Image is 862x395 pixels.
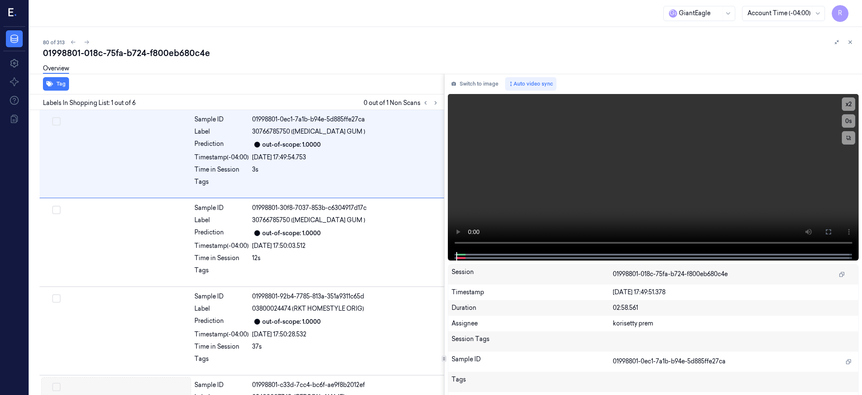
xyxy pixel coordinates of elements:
div: 01998801-c33d-7cc4-bc6f-ae9f8b2012ef [252,381,439,390]
div: Sample ID [194,204,249,212]
div: Duration [452,304,613,312]
button: Auto video sync [505,77,556,91]
span: G i [669,9,677,18]
div: 37s [252,342,439,351]
div: 01998801-30f8-7037-853b-c6304917d17c [252,204,439,212]
div: 02:58.561 [613,304,855,312]
span: 03800024474 (RKT HOMESTYLE ORIG) [252,304,364,313]
div: out-of-scope: 1.0000 [262,140,321,149]
div: Tags [194,177,249,191]
div: Prediction [194,228,249,238]
div: Sample ID [194,115,249,124]
div: [DATE] 17:49:54.753 [252,153,439,162]
button: Select row [52,383,61,391]
div: 3s [252,165,439,174]
div: Session [452,268,613,281]
span: 01998801-018c-75fa-b724-f800eb680c4e [613,270,728,279]
span: 30766785750 ([MEDICAL_DATA] GUM ) [252,127,365,136]
div: Tags [452,375,613,389]
div: 01998801-018c-75fa-b724-f800eb680c4e [43,47,855,59]
button: R [832,5,849,22]
button: Select row [52,294,61,303]
button: Select row [52,117,61,126]
div: Tags [194,266,249,279]
div: Time in Session [194,165,249,174]
div: 12s [252,254,439,263]
div: 01998801-92b4-7785-813a-351a9311c65d [252,292,439,301]
div: [DATE] 17:50:03.512 [252,242,439,250]
div: Assignee [452,319,613,328]
div: [DATE] 17:49:51.378 [613,288,855,297]
div: Session Tags [452,335,613,348]
div: Label [194,216,249,225]
button: 0s [842,114,855,128]
div: Timestamp (-04:00) [194,242,249,250]
a: Overview [43,64,69,74]
div: Sample ID [452,355,613,368]
div: korisetty prem [613,319,855,328]
div: [DATE] 17:50:28.532 [252,330,439,339]
div: Prediction [194,317,249,327]
div: out-of-scope: 1.0000 [262,317,321,326]
div: Time in Session [194,254,249,263]
button: x2 [842,97,855,111]
div: Timestamp (-04:00) [194,330,249,339]
div: Sample ID [194,292,249,301]
div: Sample ID [194,381,249,390]
div: out-of-scope: 1.0000 [262,229,321,238]
div: 01998801-0ec1-7a1b-b94e-5d885ffe27ca [252,115,439,124]
div: Tags [194,355,249,368]
div: Prediction [194,140,249,150]
div: Timestamp (-04:00) [194,153,249,162]
div: Label [194,304,249,313]
button: Tag [43,77,69,91]
span: 01998801-0ec1-7a1b-b94e-5d885ffe27ca [613,357,726,366]
button: Switch to image [448,77,502,91]
span: 80 of 313 [43,39,65,46]
span: Labels In Shopping List: 1 out of 6 [43,99,136,107]
button: Select row [52,206,61,214]
div: Time in Session [194,342,249,351]
span: 30766785750 ([MEDICAL_DATA] GUM ) [252,216,365,225]
div: Timestamp [452,288,613,297]
span: 0 out of 1 Non Scans [364,98,441,108]
div: Label [194,127,249,136]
